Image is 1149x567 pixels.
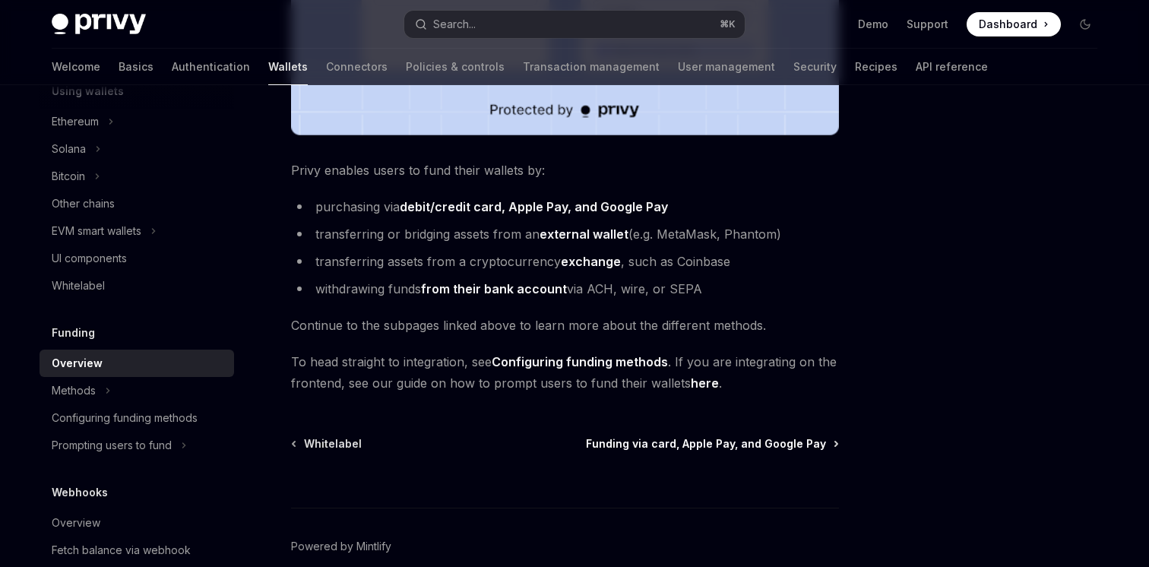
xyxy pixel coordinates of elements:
div: Solana [52,140,86,158]
a: Whitelabel [40,272,234,299]
a: Whitelabel [293,436,362,451]
a: Connectors [326,49,388,85]
strong: exchange [561,254,621,269]
div: Other chains [52,195,115,213]
a: Transaction management [523,49,660,85]
a: Powered by Mintlify [291,539,391,554]
a: from their bank account [421,281,567,297]
img: dark logo [52,14,146,35]
a: Wallets [268,49,308,85]
div: EVM smart wallets [52,222,141,240]
a: exchange [561,254,621,270]
a: User management [678,49,775,85]
li: purchasing via [291,196,839,217]
div: Configuring funding methods [52,409,198,427]
span: To head straight to integration, see . If you are integrating on the frontend, see our guide on h... [291,351,839,394]
a: external wallet [540,226,628,242]
a: Configuring funding methods [492,354,668,370]
a: Demo [858,17,888,32]
div: Prompting users to fund [52,436,172,455]
div: Overview [52,354,103,372]
strong: debit/credit card, Apple Pay, and Google Pay [400,199,668,214]
a: here [691,375,719,391]
a: Configuring funding methods [40,404,234,432]
div: Methods [52,382,96,400]
li: withdrawing funds via ACH, wire, or SEPA [291,278,839,299]
a: Recipes [855,49,897,85]
strong: external wallet [540,226,628,242]
a: Support [907,17,948,32]
div: Search... [433,15,476,33]
li: transferring assets from a cryptocurrency , such as Coinbase [291,251,839,272]
button: Prompting users to fund [40,432,234,459]
a: Fetch balance via webhook [40,537,234,564]
button: EVM smart wallets [40,217,234,245]
span: Privy enables users to fund their wallets by: [291,160,839,181]
button: Solana [40,135,234,163]
a: debit/credit card, Apple Pay, and Google Pay [400,199,668,215]
div: Bitcoin [52,167,85,185]
a: Policies & controls [406,49,505,85]
button: Search...⌘K [404,11,745,38]
div: Ethereum [52,112,99,131]
h5: Funding [52,324,95,342]
a: Authentication [172,49,250,85]
li: transferring or bridging assets from an (e.g. MetaMask, Phantom) [291,223,839,245]
a: UI components [40,245,234,272]
a: API reference [916,49,988,85]
a: Funding via card, Apple Pay, and Google Pay [586,436,837,451]
a: Dashboard [967,12,1061,36]
span: Funding via card, Apple Pay, and Google Pay [586,436,826,451]
button: Ethereum [40,108,234,135]
button: Toggle dark mode [1073,12,1097,36]
a: Overview [40,509,234,537]
a: Security [793,49,837,85]
div: Fetch balance via webhook [52,541,191,559]
span: ⌘ K [720,18,736,30]
h5: Webhooks [52,483,108,502]
a: Basics [119,49,154,85]
span: Whitelabel [304,436,362,451]
a: Welcome [52,49,100,85]
div: UI components [52,249,127,268]
a: Other chains [40,190,234,217]
a: Overview [40,350,234,377]
button: Bitcoin [40,163,234,190]
div: Whitelabel [52,277,105,295]
span: Dashboard [979,17,1037,32]
span: Continue to the subpages linked above to learn more about the different methods. [291,315,839,336]
div: Overview [52,514,100,532]
button: Methods [40,377,234,404]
